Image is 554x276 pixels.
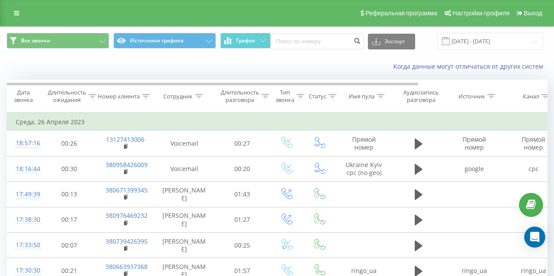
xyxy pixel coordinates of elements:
[215,156,270,182] td: 00:20
[16,186,33,203] div: 17:49:39
[106,135,145,143] a: 13127413006
[445,131,504,156] td: Прямой номер
[16,237,33,254] div: 17:33:50
[113,33,216,49] button: Источники трафика
[349,93,374,100] div: Имя пула
[154,182,215,207] td: [PERSON_NAME]
[445,156,504,182] td: google
[16,211,33,228] div: 17:38:30
[400,89,442,104] div: Аудиозапись разговора
[42,131,97,156] td: 00:26
[524,227,545,248] div: Open Intercom Messenger
[459,93,485,100] div: Источник
[365,10,437,17] span: Реферальная программа
[368,34,415,49] button: Экспорт
[309,93,326,100] div: Статус
[16,135,33,152] div: 18:57:16
[221,89,259,104] div: Длительность разговора
[42,233,97,258] td: 00:07
[215,131,270,156] td: 00:27
[98,93,140,100] div: Номер клиента
[215,233,270,258] td: 00:25
[16,161,33,178] div: 18:16:44
[154,156,215,182] td: Voicemail
[154,233,215,258] td: [PERSON_NAME]
[335,156,392,182] td: Ukraine Kyiv cpc (no geo)
[21,37,50,44] span: Все звонки
[106,262,148,271] a: 380663937368
[7,89,39,104] div: Дата звонка
[42,182,97,207] td: 00:13
[106,186,148,194] a: 380671399345
[42,156,97,182] td: 00:30
[154,131,215,156] td: Voicemail
[106,211,148,220] a: 380976469232
[42,207,97,232] td: 00:17
[236,38,255,44] span: График
[524,10,542,17] span: Выход
[335,131,392,156] td: Прямой номер
[220,33,271,49] button: График
[452,10,509,17] span: Настройки профиля
[154,207,215,232] td: [PERSON_NAME]
[106,237,148,245] a: 380739426395
[275,89,294,104] div: Тип звонка
[523,93,539,100] div: Канал
[163,93,193,100] div: Сотрудник
[393,62,547,70] a: Когда данные могут отличаться от других систем
[271,34,363,49] input: Поиск по номеру
[48,89,86,104] div: Длительность ожидания
[7,33,109,49] button: Все звонки
[215,182,270,207] td: 01:43
[215,207,270,232] td: 01:27
[106,161,148,169] a: 380958426009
